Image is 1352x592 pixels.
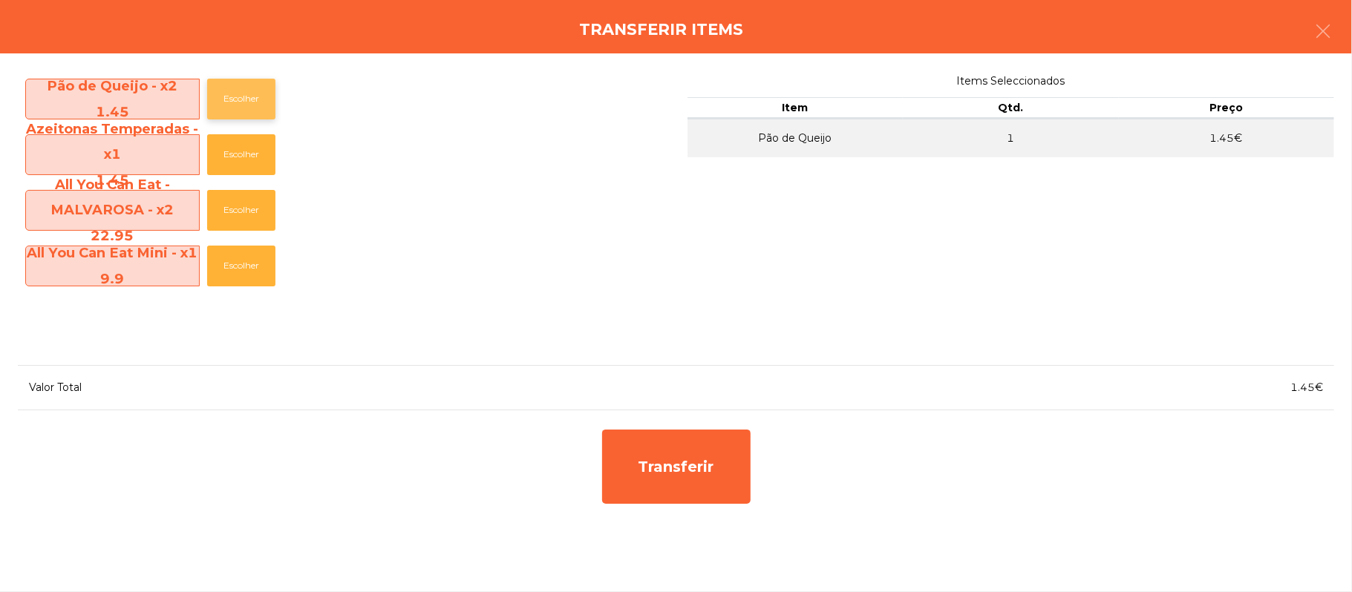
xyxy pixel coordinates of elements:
button: Escolher [207,134,275,175]
div: Transferir [602,430,751,504]
span: Azeitonas Temperadas - x1 [26,116,199,194]
button: Escolher [207,79,275,119]
button: Escolher [207,190,275,231]
div: 1.45 [26,99,199,125]
span: Items Seleccionados [688,71,1335,91]
h4: Transferir items [579,19,743,41]
th: Preço [1119,97,1335,119]
span: 1.45€ [1290,381,1323,394]
span: All You Can Eat - MALVAROSA - x2 [26,172,199,249]
span: All You Can Eat Mini - x1 [26,240,199,292]
span: Valor Total [29,381,82,394]
td: 1.45€ [1119,119,1335,157]
div: 9.9 [26,266,199,292]
td: Pão de Queijo [688,119,904,157]
td: 1 [903,119,1119,157]
th: Qtd. [903,97,1119,119]
div: 1.45 [26,168,199,194]
span: Pão de Queijo - x2 [26,73,199,125]
th: Item [688,97,904,119]
div: 22.95 [26,223,199,249]
button: Escolher [207,246,275,286]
